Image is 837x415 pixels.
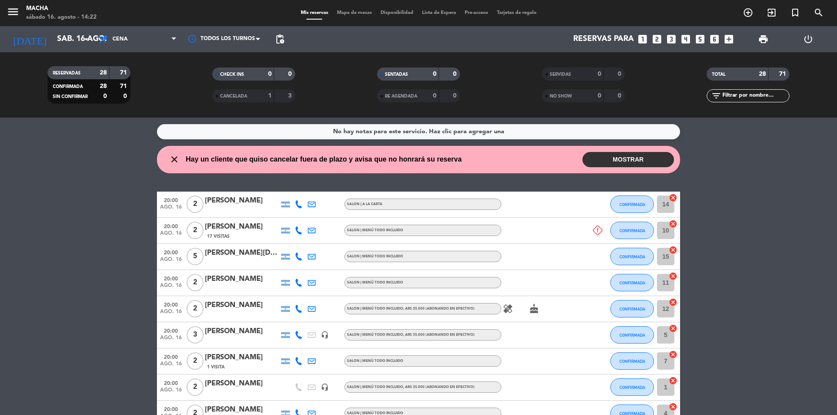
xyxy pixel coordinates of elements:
button: CONFIRMADA [610,326,654,344]
span: Cena [112,36,128,42]
span: 5 [187,248,204,265]
i: add_box [723,34,735,45]
span: TOTAL [712,72,725,77]
span: ago. 16 [160,204,182,214]
strong: 28 [100,83,107,89]
i: looks_6 [709,34,720,45]
span: SERVIDAS [550,72,571,77]
strong: 0 [453,93,458,99]
span: SIN CONFIRMAR [53,94,88,99]
i: arrow_drop_down [81,34,92,44]
span: CONFIRMADA [619,333,645,337]
strong: 0 [598,93,601,99]
span: Mis reservas [296,10,333,15]
i: [DATE] [7,30,53,49]
span: RE AGENDADA [385,94,417,98]
span: 20:00 [160,221,182,231]
span: 20:00 [160,273,182,283]
span: CHECK INS [220,72,244,77]
div: [PERSON_NAME][DEMOGRAPHIC_DATA] [205,247,279,259]
span: CONFIRMADA [619,280,645,285]
strong: 0 [288,71,293,77]
i: exit_to_app [766,7,777,18]
i: cancel [669,350,677,359]
i: turned_in_not [790,7,800,18]
span: ago. 16 [160,309,182,319]
div: [PERSON_NAME] [205,221,279,233]
strong: 0 [618,71,623,77]
div: Macha [26,4,97,13]
i: headset_mic [321,331,329,339]
div: [PERSON_NAME] [205,300,279,311]
strong: 0 [103,93,107,99]
button: menu [7,5,20,21]
button: CONFIRMADA [610,196,654,213]
span: CONFIRMADA [619,254,645,259]
i: cancel [669,298,677,307]
div: No hay notas para este servicio. Haz clic para agregar una [333,127,504,137]
span: Pre-acceso [460,10,493,15]
span: , ARS 35.000 (Abonando en efectivo) [403,333,475,337]
i: power_settings_new [803,34,813,44]
div: sábado 16. agosto - 14:22 [26,13,97,22]
button: CONFIRMADA [610,248,654,265]
i: looks_two [651,34,663,45]
span: 2 [187,300,204,317]
i: cancel [669,402,677,411]
span: SALON | MENÚ TODO INCLUIDO [347,333,475,337]
i: menu [7,5,20,18]
i: close [169,154,180,165]
span: SALON | MENÚ TODO INCLUIDO [347,281,403,284]
span: ago. 16 [160,230,182,240]
span: 20:00 [160,195,182,205]
i: filter_list [711,91,721,101]
button: CONFIRMADA [610,222,654,239]
i: cancel [669,193,677,202]
i: headset_mic [321,383,329,391]
div: LOG OUT [786,26,830,52]
i: cake [529,304,539,314]
i: cancel [669,246,677,254]
strong: 0 [598,71,601,77]
input: Filtrar por nombre... [721,91,789,101]
span: ago. 16 [160,387,182,397]
i: looks_5 [694,34,706,45]
strong: 28 [759,71,766,77]
span: CONFIRMADA [619,359,645,364]
span: print [758,34,769,44]
span: Mapa de mesas [333,10,376,15]
span: 2 [187,378,204,396]
span: 2 [187,274,204,291]
span: 1 Visita [207,364,225,371]
span: 17 Visitas [207,233,230,240]
i: add_circle_outline [743,7,753,18]
strong: 0 [618,93,623,99]
span: pending_actions [275,34,285,44]
strong: 71 [779,71,788,77]
i: looks_4 [680,34,691,45]
i: cancel [669,324,677,333]
i: cancel [669,376,677,385]
strong: 0 [123,93,129,99]
span: SENTADAS [385,72,408,77]
div: [PERSON_NAME] [205,273,279,285]
span: , ARS 35.000 (Abonando en efectivo) [403,307,475,310]
span: SALON | A LA CARTA [347,202,382,206]
span: ago. 16 [160,283,182,293]
i: search [813,7,824,18]
span: 20:00 [160,404,182,414]
span: 3 [187,326,204,344]
i: looks_one [637,34,648,45]
strong: 71 [120,83,129,89]
strong: 71 [120,70,129,76]
strong: 3 [288,93,293,99]
span: ago. 16 [160,335,182,345]
strong: 0 [268,71,272,77]
span: SALON | MENÚ TODO INCLUIDO [347,385,475,389]
span: SALON | MENÚ TODO INCLUIDO [347,229,403,232]
i: healing [503,304,513,314]
div: [PERSON_NAME] [205,378,279,389]
span: NO SHOW [550,94,572,98]
span: SALON | MENÚ TODO INCLUIDO [347,412,403,415]
span: Disponibilidad [376,10,418,15]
